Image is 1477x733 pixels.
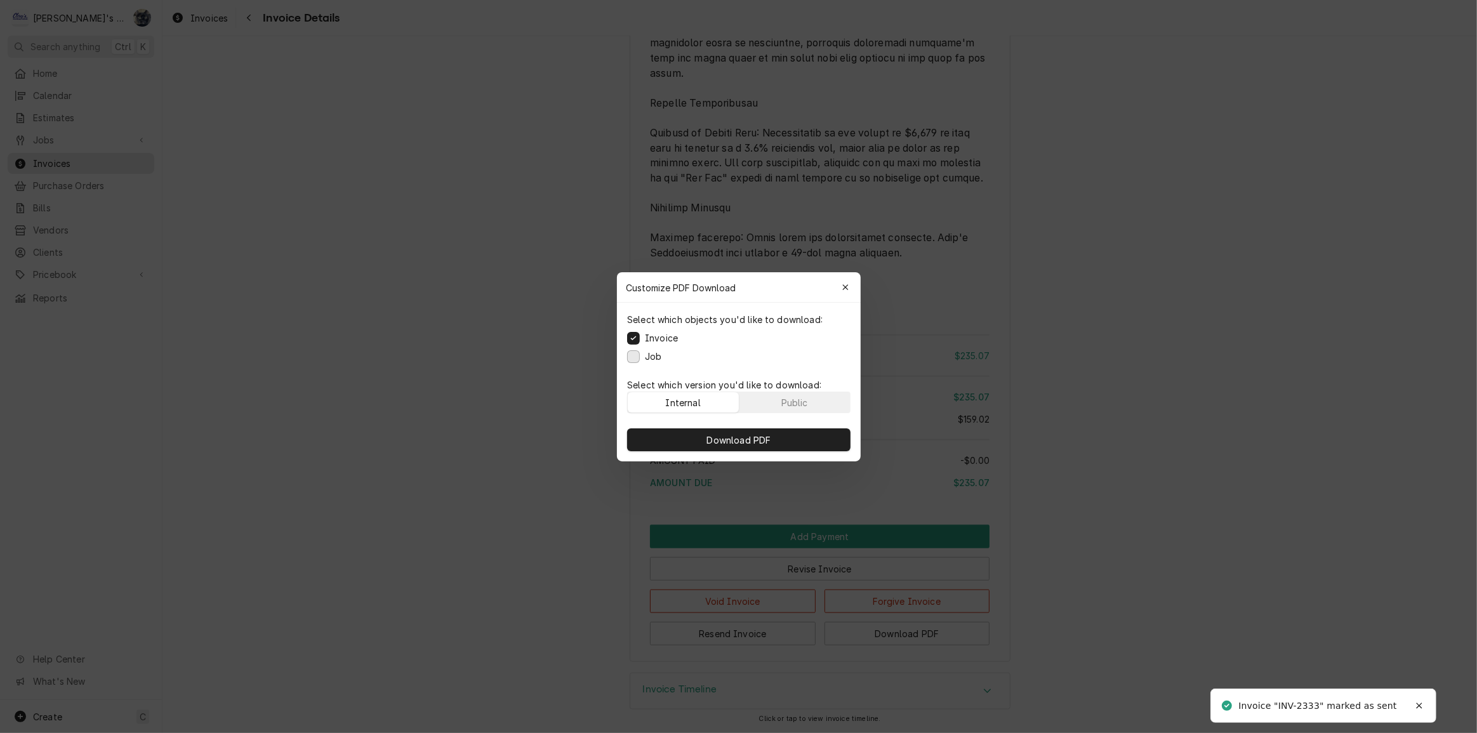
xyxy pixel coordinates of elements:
div: Public [781,395,807,409]
span: Download PDF [704,433,773,446]
button: Download PDF [627,428,851,451]
label: Job [645,350,661,363]
div: Internal [665,395,700,409]
p: Select which version you'd like to download: [627,378,851,392]
label: Invoice [645,331,678,345]
div: Customize PDF Download [617,272,861,303]
p: Select which objects you'd like to download: [627,313,823,326]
